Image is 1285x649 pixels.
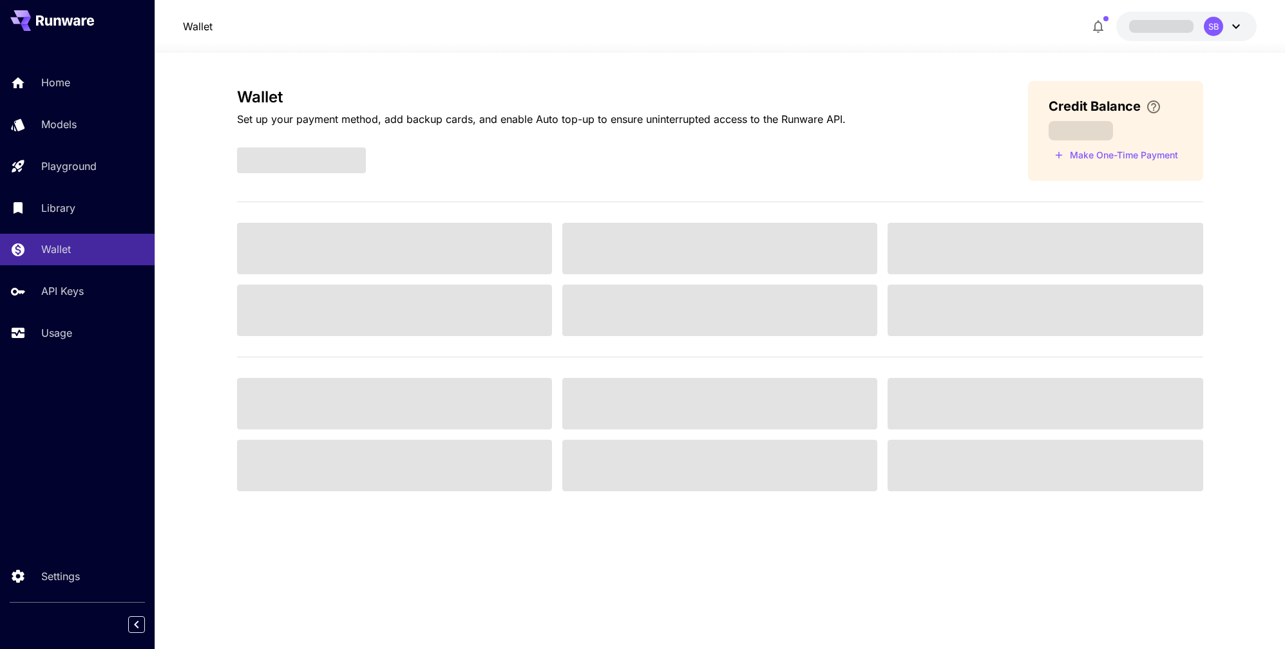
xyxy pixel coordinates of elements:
p: Wallet [41,241,71,257]
h3: Wallet [237,88,846,106]
span: Credit Balance [1049,97,1141,116]
button: Enter your card details and choose an Auto top-up amount to avoid service interruptions. We'll au... [1141,99,1166,115]
p: Usage [41,325,72,341]
button: Collapse sidebar [128,616,145,633]
nav: breadcrumb [183,19,213,34]
p: Home [41,75,70,90]
p: Playground [41,158,97,174]
p: Set up your payment method, add backup cards, and enable Auto top-up to ensure uninterrupted acce... [237,111,846,127]
button: Make a one-time, non-recurring payment [1049,146,1184,165]
p: Settings [41,569,80,584]
p: API Keys [41,283,84,299]
p: Library [41,200,75,216]
a: Wallet [183,19,213,34]
div: SB [1204,17,1223,36]
button: SB [1116,12,1257,41]
div: Collapse sidebar [138,613,155,636]
p: Models [41,117,77,132]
